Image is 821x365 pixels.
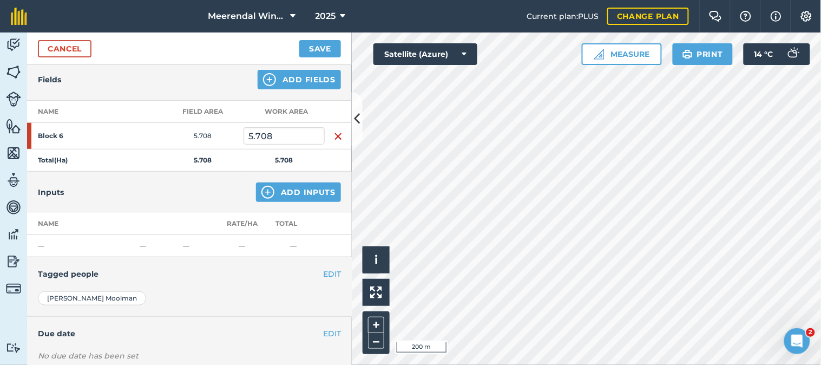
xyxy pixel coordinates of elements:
th: Rate/ Ha [222,213,262,235]
button: i [363,246,390,273]
div: [PERSON_NAME] Moolman [38,291,146,305]
button: Measure [582,43,662,65]
img: svg+xml;base64,PHN2ZyB4bWxucz0iaHR0cDovL3d3dy53My5vcmcvMjAwMC9zdmciIHdpZHRoPSI1NiIgaGVpZ2h0PSI2MC... [6,145,21,161]
span: Current plan : PLUS [527,10,599,22]
h4: Inputs [38,186,64,198]
h4: Fields [38,74,61,86]
a: Cancel [38,40,91,57]
button: Save [299,40,341,57]
td: 5.708 [162,123,244,149]
img: A question mark icon [739,11,752,22]
th: Work area [244,101,325,123]
button: Add Fields [258,70,341,89]
a: Change plan [607,8,689,25]
img: Ruler icon [594,49,605,60]
th: Field Area [162,101,244,123]
img: svg+xml;base64,PD94bWwgdmVyc2lvbj0iMS4wIiBlbmNvZGluZz0idXRmLTgiPz4KPCEtLSBHZW5lcmF0b3I6IEFkb2JlIE... [6,37,21,53]
img: svg+xml;base64,PHN2ZyB4bWxucz0iaHR0cDovL3d3dy53My5vcmcvMjAwMC9zdmciIHdpZHRoPSIxNCIgaGVpZ2h0PSIyNC... [261,186,274,199]
button: EDIT [323,268,341,280]
img: svg+xml;base64,PD94bWwgdmVyc2lvbj0iMS4wIiBlbmNvZGluZz0idXRmLTgiPz4KPCEtLSBHZW5lcmF0b3I6IEFkb2JlIE... [6,172,21,188]
th: Name [27,101,162,123]
img: svg+xml;base64,PD94bWwgdmVyc2lvbj0iMS4wIiBlbmNvZGluZz0idXRmLTgiPz4KPCEtLSBHZW5lcmF0b3I6IEFkb2JlIE... [6,253,21,270]
span: Meerendal Wine Estate [208,10,286,23]
img: svg+xml;base64,PHN2ZyB4bWxucz0iaHR0cDovL3d3dy53My5vcmcvMjAwMC9zdmciIHdpZHRoPSI1NiIgaGVpZ2h0PSI2MC... [6,118,21,134]
button: Satellite (Azure) [373,43,477,65]
img: svg+xml;base64,PHN2ZyB4bWxucz0iaHR0cDovL3d3dy53My5vcmcvMjAwMC9zdmciIHdpZHRoPSIxNyIgaGVpZ2h0PSIxNy... [771,10,781,23]
span: 2025 [316,10,336,23]
img: svg+xml;base64,PHN2ZyB4bWxucz0iaHR0cDovL3d3dy53My5vcmcvMjAwMC9zdmciIHdpZHRoPSIxNCIgaGVpZ2h0PSIyNC... [263,73,276,86]
img: svg+xml;base64,PD94bWwgdmVyc2lvbj0iMS4wIiBlbmNvZGluZz0idXRmLTgiPz4KPCEtLSBHZW5lcmF0b3I6IEFkb2JlIE... [6,343,21,353]
button: + [368,317,384,333]
td: — [262,235,325,257]
button: Add Inputs [256,182,341,202]
th: Name [27,213,135,235]
img: svg+xml;base64,PD94bWwgdmVyc2lvbj0iMS4wIiBlbmNvZGluZz0idXRmLTgiPz4KPCEtLSBHZW5lcmF0b3I6IEFkb2JlIE... [6,92,21,107]
button: EDIT [323,328,341,340]
span: 2 [806,328,815,337]
td: — [27,235,135,257]
img: svg+xml;base64,PD94bWwgdmVyc2lvbj0iMS4wIiBlbmNvZGluZz0idXRmLTgiPz4KPCEtLSBHZW5lcmF0b3I6IEFkb2JlIE... [6,281,21,296]
h4: Due date [38,328,341,340]
img: svg+xml;base64,PHN2ZyB4bWxucz0iaHR0cDovL3d3dy53My5vcmcvMjAwMC9zdmciIHdpZHRoPSIxNiIgaGVpZ2h0PSIyNC... [334,130,343,143]
img: svg+xml;base64,PHN2ZyB4bWxucz0iaHR0cDovL3d3dy53My5vcmcvMjAwMC9zdmciIHdpZHRoPSIxOSIgaGVpZ2h0PSIyNC... [682,48,693,61]
button: – [368,333,384,349]
td: — [135,235,179,257]
img: Four arrows, one pointing top left, one top right, one bottom right and the last bottom left [370,286,382,298]
strong: 5.708 [275,156,293,164]
strong: Total ( Ha ) [38,156,68,164]
button: 14 °C [744,43,810,65]
img: Two speech bubbles overlapping with the left bubble in the forefront [709,11,722,22]
img: A cog icon [800,11,813,22]
td: — [179,235,222,257]
span: i [375,253,378,266]
img: svg+xml;base64,PD94bWwgdmVyc2lvbj0iMS4wIiBlbmNvZGluZz0idXRmLTgiPz4KPCEtLSBHZW5lcmF0b3I6IEFkb2JlIE... [6,226,21,243]
img: svg+xml;base64,PD94bWwgdmVyc2lvbj0iMS4wIiBlbmNvZGluZz0idXRmLTgiPz4KPCEtLSBHZW5lcmF0b3I6IEFkb2JlIE... [6,199,21,216]
button: Print [673,43,733,65]
strong: 5.708 [194,156,212,164]
img: svg+xml;base64,PD94bWwgdmVyc2lvbj0iMS4wIiBlbmNvZGluZz0idXRmLTgiPz4KPCEtLSBHZW5lcmF0b3I6IEFkb2JlIE... [782,43,804,65]
strong: Block 6 [38,132,122,140]
span: 14 ° C [754,43,773,65]
div: No due date has been set [38,350,341,361]
td: — [222,235,262,257]
th: Total [262,213,325,235]
iframe: Intercom live chat [784,328,810,354]
h4: Tagged people [38,268,341,280]
img: fieldmargin Logo [11,8,27,25]
img: svg+xml;base64,PHN2ZyB4bWxucz0iaHR0cDovL3d3dy53My5vcmcvMjAwMC9zdmciIHdpZHRoPSI1NiIgaGVpZ2h0PSI2MC... [6,64,21,80]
